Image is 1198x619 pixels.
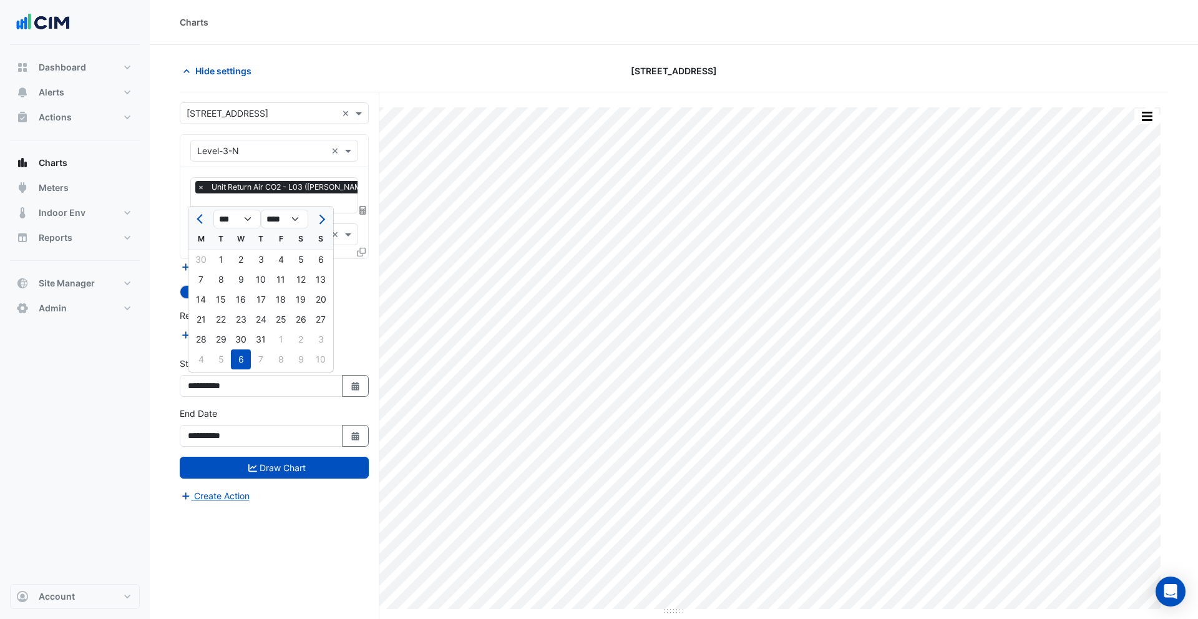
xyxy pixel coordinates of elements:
[291,250,311,270] div: 5
[16,277,29,290] app-icon: Site Manager
[211,329,231,349] div: 29
[180,357,222,370] label: Start Date
[251,270,271,290] div: 10
[251,290,271,309] div: Thursday, July 17, 2025
[291,329,311,349] div: 2
[311,309,331,329] div: Sunday, July 27, 2025
[39,590,75,603] span: Account
[191,290,211,309] div: 14
[180,328,273,342] button: Add Reference Line
[251,250,271,270] div: Thursday, July 3, 2025
[271,309,291,329] div: Friday, July 25, 2025
[191,229,211,249] div: M
[1134,109,1159,124] button: More Options
[231,290,251,309] div: Wednesday, July 16, 2025
[271,309,291,329] div: 25
[350,381,361,391] fa-icon: Select Date
[211,270,231,290] div: Tuesday, July 8, 2025
[251,349,271,369] div: 7
[191,290,211,309] div: Monday, July 14, 2025
[231,309,251,329] div: 23
[251,290,271,309] div: 17
[180,407,217,420] label: End Date
[251,229,271,249] div: T
[271,229,291,249] div: F
[180,457,369,479] button: Draw Chart
[271,250,291,270] div: Friday, July 4, 2025
[291,290,311,309] div: Saturday, July 19, 2025
[16,207,29,219] app-icon: Indoor Env
[291,349,311,369] div: Saturday, August 9, 2025
[211,309,231,329] div: 22
[357,246,366,257] span: Clone Favourites and Tasks from this Equipment to other Equipment
[251,329,271,349] div: 31
[251,250,271,270] div: 3
[191,270,211,290] div: Monday, July 7, 2025
[39,157,67,169] span: Charts
[10,200,140,225] button: Indoor Env
[193,209,208,229] button: Previous month
[271,290,291,309] div: 18
[251,309,271,329] div: Thursday, July 24, 2025
[10,584,140,609] button: Account
[39,277,95,290] span: Site Manager
[191,349,211,369] div: Monday, August 4, 2025
[251,270,271,290] div: Thursday, July 10, 2025
[191,309,211,329] div: 21
[211,229,231,249] div: T
[39,302,67,314] span: Admin
[16,157,29,169] app-icon: Charts
[311,349,331,369] div: Sunday, August 10, 2025
[350,431,361,441] fa-icon: Select Date
[15,10,71,35] img: Company Logo
[231,250,251,270] div: Wednesday, July 2, 2025
[291,229,311,249] div: S
[231,270,251,290] div: Wednesday, July 9, 2025
[311,349,331,369] div: 10
[180,16,208,29] div: Charts
[213,210,261,228] select: Select month
[10,271,140,296] button: Site Manager
[231,229,251,249] div: W
[191,329,211,349] div: 28
[191,349,211,369] div: 4
[211,309,231,329] div: Tuesday, July 22, 2025
[191,250,211,270] div: Monday, June 30, 2025
[291,250,311,270] div: Saturday, July 5, 2025
[39,61,86,74] span: Dashboard
[39,182,69,194] span: Meters
[342,107,353,120] span: Clear
[358,205,369,215] span: Choose Function
[311,329,331,349] div: 3
[231,349,251,369] div: 6
[271,250,291,270] div: 4
[331,144,342,157] span: Clear
[291,270,311,290] div: 12
[311,229,331,249] div: S
[271,349,291,369] div: Friday, August 8, 2025
[39,207,85,219] span: Indoor Env
[271,329,291,349] div: Friday, August 1, 2025
[271,329,291,349] div: 1
[251,329,271,349] div: Thursday, July 31, 2025
[231,250,251,270] div: 2
[631,64,717,77] span: [STREET_ADDRESS]
[271,270,291,290] div: Friday, July 11, 2025
[251,349,271,369] div: Thursday, August 7, 2025
[191,309,211,329] div: Monday, July 21, 2025
[271,270,291,290] div: 11
[231,329,251,349] div: Wednesday, July 30, 2025
[231,329,251,349] div: 30
[16,302,29,314] app-icon: Admin
[195,64,251,77] span: Hide settings
[291,270,311,290] div: Saturday, July 12, 2025
[211,290,231,309] div: Tuesday, July 15, 2025
[311,290,331,309] div: Sunday, July 20, 2025
[10,80,140,105] button: Alerts
[191,250,211,270] div: 30
[191,329,211,349] div: Monday, July 28, 2025
[251,309,271,329] div: 24
[271,290,291,309] div: Friday, July 18, 2025
[180,489,250,503] button: Create Action
[211,349,231,369] div: 5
